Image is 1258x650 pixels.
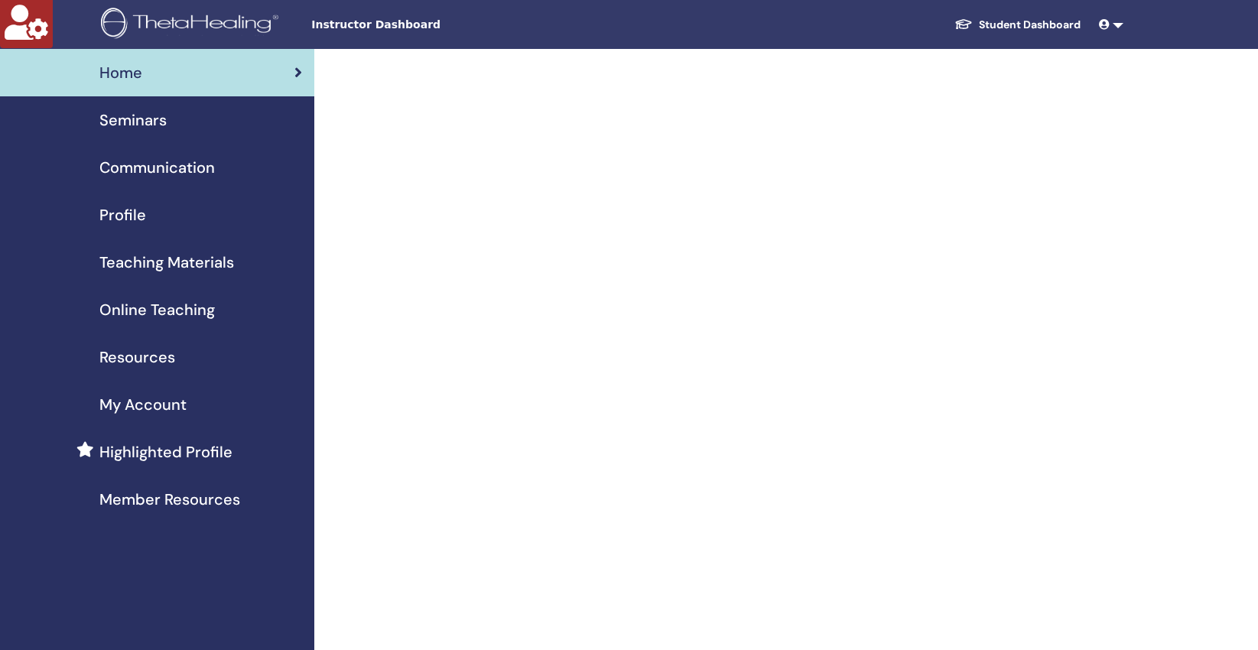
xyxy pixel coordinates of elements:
[99,440,232,463] span: Highlighted Profile
[99,156,215,179] span: Communication
[101,8,284,42] img: logo.png
[942,11,1093,39] a: Student Dashboard
[99,346,175,369] span: Resources
[99,251,234,274] span: Teaching Materials
[99,488,240,511] span: Member Resources
[99,61,142,84] span: Home
[954,18,973,31] img: graduation-cap-white.svg
[99,109,167,132] span: Seminars
[99,203,146,226] span: Profile
[311,17,541,33] span: Instructor Dashboard
[99,298,215,321] span: Online Teaching
[99,393,187,416] span: My Account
